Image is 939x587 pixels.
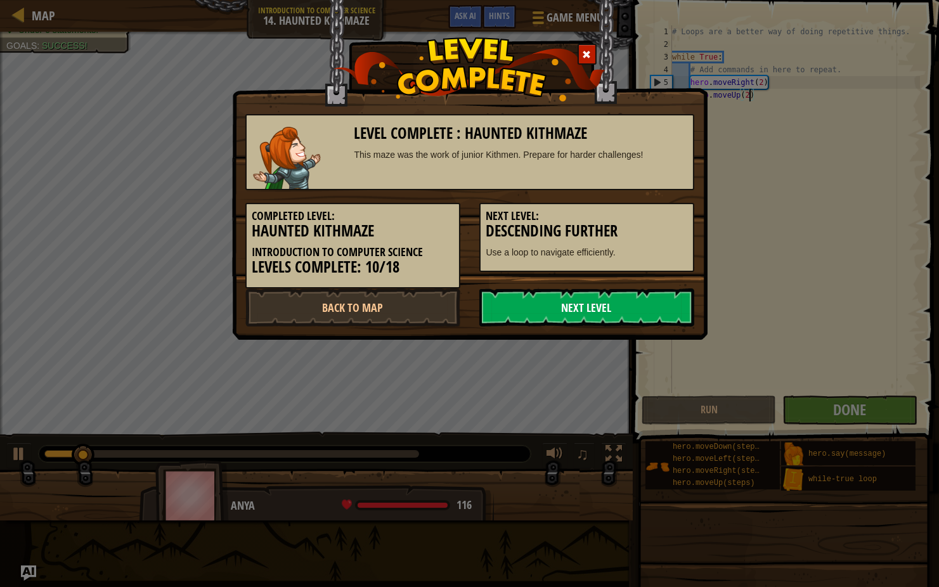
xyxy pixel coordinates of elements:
div: This maze was the work of junior Kithmen. Prepare for harder challenges! [354,148,687,161]
h5: Introduction to Computer Science [252,246,453,259]
h3: Level Complete : Haunted Kithmaze [354,125,687,142]
h3: Descending Further [486,223,687,240]
h5: Next Level: [486,210,687,223]
a: Back to Map [245,288,460,326]
img: captain.png [253,127,321,189]
img: level_complete.png [334,37,605,101]
h3: Levels Complete: 10/18 [252,259,453,276]
p: Use a loop to navigate efficiently. [486,246,687,259]
a: Next Level [479,288,694,326]
h5: Completed Level: [252,210,453,223]
h3: Haunted Kithmaze [252,223,453,240]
